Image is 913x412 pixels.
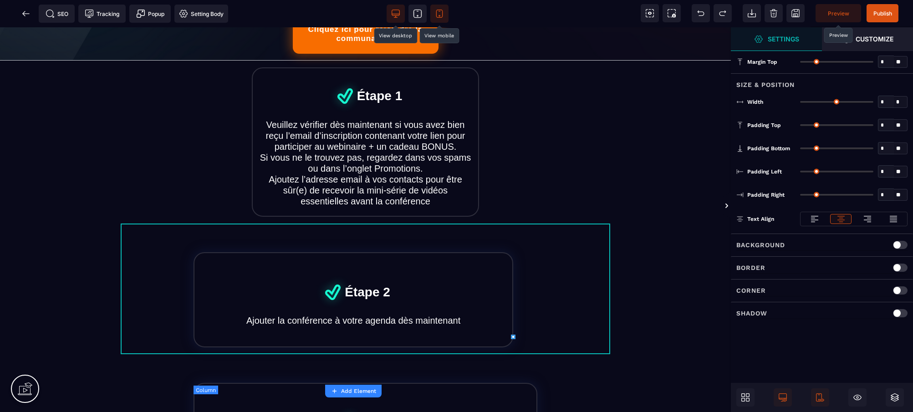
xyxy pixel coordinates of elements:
span: Is Show Mobile [811,388,829,407]
span: Is Show Desktop [774,388,792,407]
p: Background [736,239,785,250]
p: Corner [736,285,766,296]
span: Preview [828,10,849,17]
span: Create Alert Modal [129,5,171,23]
strong: Customize [856,36,893,42]
div: Size & Position [731,73,913,90]
span: Save [786,4,805,22]
img: 5b0f7acec7050026322c7a33464a9d2d_df1180c19b023640bdd1f6191e6afa79_big_tick.png [314,246,352,284]
span: Padding Left [747,168,782,175]
span: Padding Bottom [747,145,790,152]
span: Open Style Manager [731,27,822,51]
span: SEO [46,9,68,18]
span: Open Blocks [736,388,755,407]
span: Width [747,98,763,106]
span: Padding Right [747,191,785,198]
span: Tracking [85,9,119,18]
span: Popup [136,9,164,18]
span: View tablet [408,5,427,23]
span: Open Style Manager [822,27,913,51]
span: Seo meta data [39,5,75,23]
text: Étape 1 [355,59,405,78]
button: Add Element [325,385,382,397]
span: Undo [692,4,710,22]
span: Toggle Views [731,193,740,220]
span: Margin Top [747,58,777,66]
img: 5b0f7acec7050026322c7a33464a9d2d_df1180c19b023640bdd1f6191e6afa79_big_tick.png [326,50,364,87]
span: Favicon [174,5,228,23]
text: Veuillez vérifier dès maintenant si vous avez bien reçu l’email d’inscription contenant votre lie... [260,90,472,182]
span: Screenshot [663,4,681,22]
span: Tracking code [78,5,126,23]
p: Border [736,262,765,273]
span: Clear [765,4,783,22]
span: Save [867,4,898,22]
strong: Settings [768,36,799,42]
span: View mobile [430,5,449,23]
span: Open Sub Layers [886,388,904,407]
span: Cmd Hidden Block [848,388,867,407]
span: Open Import Webpage [743,4,761,22]
span: Redo [714,4,732,22]
span: Back [17,5,35,23]
p: Text Align [736,214,774,224]
span: View components [641,4,659,22]
p: Shadow [736,308,767,319]
strong: Add Element [341,388,376,394]
span: Publish [873,10,892,17]
span: Preview [816,4,861,22]
span: View desktop [387,5,405,23]
span: Setting Body [179,9,224,18]
text: Étape 2 [342,255,393,275]
text: Ajouter la conférence à votre agenda dès maintenant [205,286,501,301]
span: Padding Top [747,122,781,129]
